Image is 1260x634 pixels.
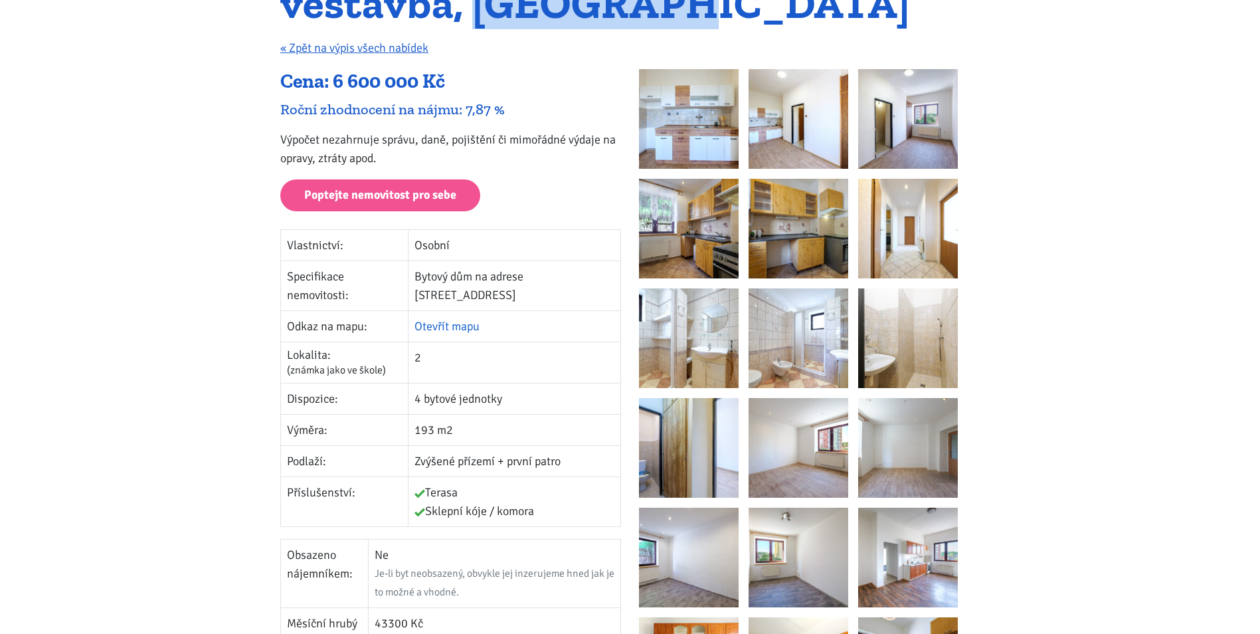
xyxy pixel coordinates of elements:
td: 193 m2 [408,415,621,446]
td: Specifikace nemovitosti: [281,261,408,311]
a: « Zpět na výpis všech nabídek [280,41,428,55]
td: 4 bytové jednotky [408,383,621,415]
td: Zvýšené přízemí + první patro [408,446,621,477]
div: Roční zhodnocení na nájmu: 7,87 % [280,100,621,118]
td: Dispozice: [281,383,408,415]
td: Ne [368,540,620,608]
div: Cena: 6 600 000 Kč [280,69,621,94]
span: (známka jako ve škole) [287,364,386,377]
p: Výpočet nezahrnuje správu, daně, pojištění či mimořádné výdaje na opravy, ztráty apod. [280,130,621,167]
td: Lokalita: [281,342,408,383]
td: Osobní [408,230,621,261]
td: 2 [408,342,621,383]
a: Otevřít mapu [414,319,480,334]
td: Výměra: [281,415,408,446]
td: Příslušenství: [281,477,408,527]
a: Poptejte nemovitost pro sebe [280,179,480,212]
td: Obsazeno nájemníkem: [281,540,369,608]
td: Vlastnictví: [281,230,408,261]
td: Terasa Sklepní kóje / komora [408,477,621,527]
td: Odkaz na mapu: [281,311,408,342]
td: Bytový dům na adrese [STREET_ADDRESS] [408,261,621,311]
td: Podlaží: [281,446,408,477]
div: Je-li byt neobsazený, obvykle jej inzerujeme hned jak je to možné a vhodné. [375,564,614,601]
